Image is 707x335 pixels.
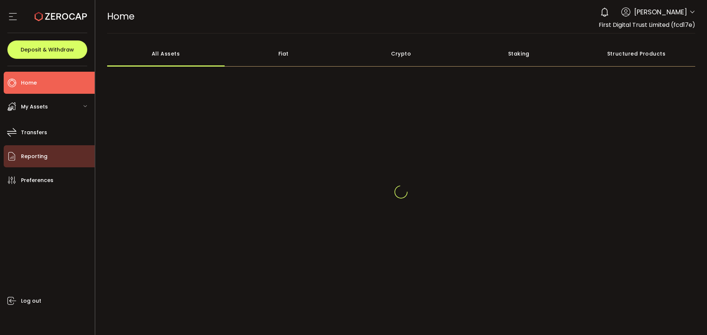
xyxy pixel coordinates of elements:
span: Home [21,78,37,88]
span: First Digital Trust Limited (fcd17e) [599,21,695,29]
div: Fiat [225,41,342,67]
span: Preferences [21,175,53,186]
span: My Assets [21,101,48,112]
span: Log out [21,296,41,306]
span: Deposit & Withdraw [21,47,74,52]
span: Transfers [21,127,47,138]
button: Deposit & Withdraw [7,40,87,59]
div: Crypto [342,41,460,67]
div: All Assets [107,41,225,67]
div: Structured Products [578,41,696,67]
span: [PERSON_NAME] [634,7,687,17]
div: Staking [460,41,578,67]
span: Reporting [21,151,48,162]
span: Home [107,10,134,23]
